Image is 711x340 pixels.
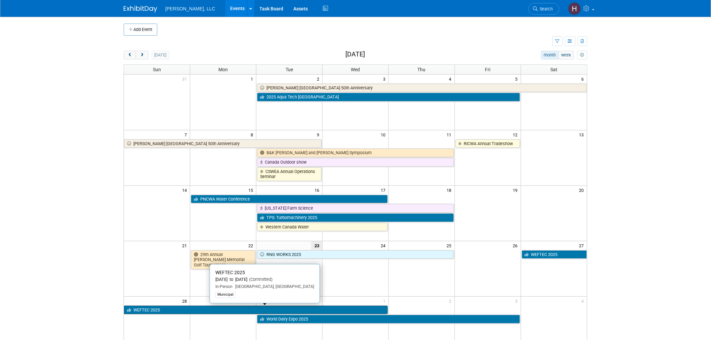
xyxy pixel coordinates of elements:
span: 6 [581,75,587,83]
div: Municipal [215,292,236,298]
span: 18 [446,186,455,194]
span: 4 [581,297,587,305]
a: B&K [PERSON_NAME] and [PERSON_NAME] Symposium [257,148,454,157]
a: WEFTEC 2025 [522,250,587,259]
span: 13 [579,130,587,139]
span: 23 [311,241,322,250]
span: 22 [248,241,256,250]
a: Canada Outdoor show [257,158,454,167]
span: 31 [181,75,190,83]
span: 3 [515,297,521,305]
span: [PERSON_NAME], LLC [165,6,215,11]
a: CSWEA Annual Operations Seminar [257,167,322,181]
a: World Dairy Expo 2025 [257,315,520,324]
a: Western Canada Water [257,223,388,231]
button: Add Event [124,24,157,36]
span: 20 [579,186,587,194]
span: 16 [314,186,322,194]
span: 27 [579,241,587,250]
span: 7 [184,130,190,139]
span: 25 [446,241,455,250]
span: 5 [515,75,521,83]
span: 10 [380,130,388,139]
span: 2 [449,297,455,305]
span: Sun [153,67,161,72]
a: [PERSON_NAME] [GEOGRAPHIC_DATA] 50th Anniversary [124,139,322,148]
button: myCustomButton [577,51,587,59]
div: [DATE] to [DATE] [215,277,314,283]
span: 26 [512,241,521,250]
a: [US_STATE] Farm Science [257,204,454,213]
span: 19 [512,186,521,194]
a: RNG WORKS 2025 [257,250,454,259]
span: 17 [380,186,388,194]
span: 4 [449,75,455,83]
span: Thu [418,67,426,72]
span: 11 [446,130,455,139]
span: 1 [382,297,388,305]
button: week [558,51,574,59]
button: prev [124,51,136,59]
button: [DATE] [152,51,169,59]
a: Search [529,3,559,15]
i: Personalize Calendar [580,53,584,57]
a: PNCWA Water Conference [191,195,388,204]
img: Hannah Mulholland [568,2,581,15]
span: 14 [181,186,190,194]
span: Wed [351,67,360,72]
span: Tue [286,67,293,72]
span: Search [538,6,553,11]
span: [GEOGRAPHIC_DATA], [GEOGRAPHIC_DATA] [233,284,314,289]
a: [PERSON_NAME] [GEOGRAPHIC_DATA] 50th Anniversary [257,84,587,92]
span: Mon [218,67,228,72]
button: month [541,51,559,59]
span: 8 [250,130,256,139]
span: 9 [316,130,322,139]
span: 28 [181,297,190,305]
span: Fri [485,67,491,72]
span: In-Person [215,284,233,289]
span: 2 [316,75,322,83]
h2: [DATE] [345,51,365,58]
span: 21 [181,241,190,250]
span: 12 [512,130,521,139]
span: 15 [248,186,256,194]
span: Sat [550,67,557,72]
span: (Committed) [247,277,273,282]
a: WEFTEC 2025 [124,306,388,314]
a: RICWA Annual Tradeshow [456,139,520,148]
span: 3 [382,75,388,83]
a: 2025 Aqua Tech [GEOGRAPHIC_DATA] [257,93,520,101]
a: TPS: Turbomachinery 2025 [257,213,454,222]
span: WEFTEC 2025 [215,270,245,275]
span: 1 [250,75,256,83]
a: 29th Annual [PERSON_NAME] Memorial Golf Tournament [191,250,255,269]
span: 24 [380,241,388,250]
button: next [136,51,148,59]
img: ExhibitDay [124,6,157,12]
